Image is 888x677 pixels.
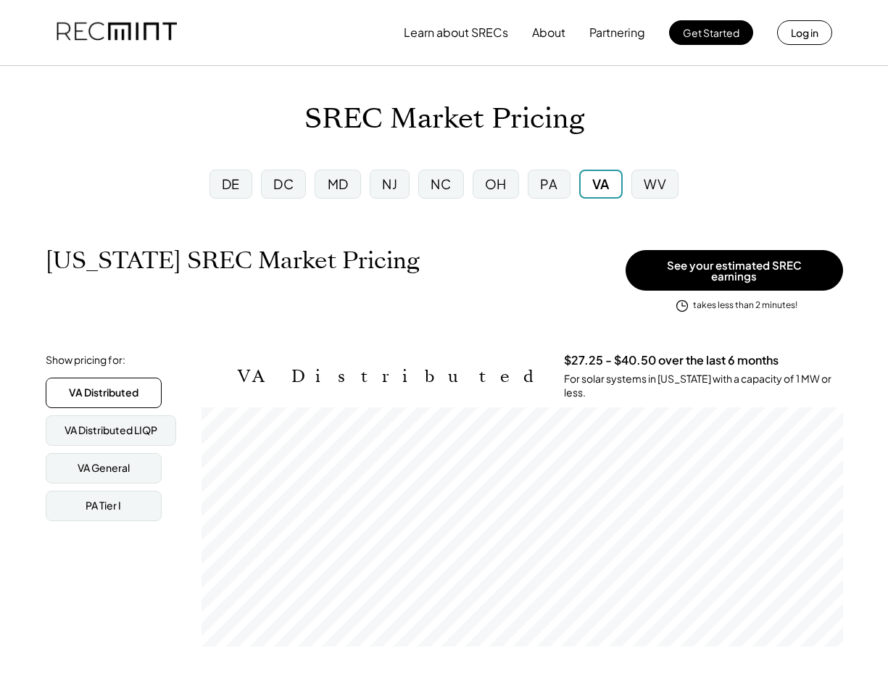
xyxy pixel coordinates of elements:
[328,175,349,193] div: MD
[485,175,507,193] div: OH
[644,175,666,193] div: WV
[78,461,130,475] div: VA General
[65,423,157,438] div: VA Distributed LIQP
[57,8,177,57] img: recmint-logotype%403x.png
[222,175,240,193] div: DE
[404,18,508,47] button: Learn about SRECs
[86,499,121,513] div: PA Tier I
[304,102,584,136] h1: SREC Market Pricing
[564,372,843,400] div: For solar systems in [US_STATE] with a capacity of 1 MW or less.
[777,20,832,45] button: Log in
[382,175,397,193] div: NJ
[46,353,125,367] div: Show pricing for:
[273,175,294,193] div: DC
[540,175,557,193] div: PA
[669,20,753,45] button: Get Started
[589,18,645,47] button: Partnering
[69,386,138,400] div: VA Distributed
[431,175,451,193] div: NC
[564,353,779,368] h3: $27.25 - $40.50 over the last 6 months
[626,250,843,291] button: See your estimated SREC earnings
[592,175,610,193] div: VA
[238,366,542,387] h2: VA Distributed
[532,18,565,47] button: About
[693,299,797,312] div: takes less than 2 minutes!
[46,246,420,275] h1: [US_STATE] SREC Market Pricing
